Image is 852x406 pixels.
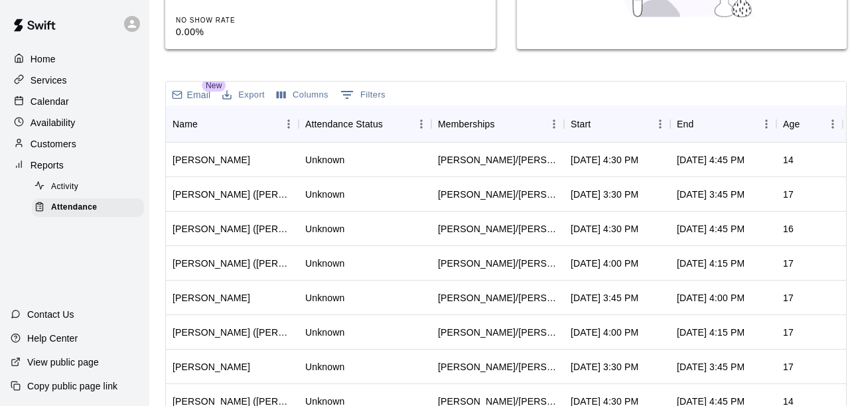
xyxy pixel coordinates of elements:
button: Menu [411,114,431,134]
div: Unknown [305,326,344,339]
p: Home [31,52,56,66]
span: New [202,80,226,92]
div: Wesley Gabriel (Regina Gabriel) [173,188,292,201]
button: Show filters [337,84,389,105]
div: 17 [783,360,794,373]
div: Sep 19, 2025, 4:30 PM [571,153,638,167]
button: Sort [383,115,401,133]
div: Start [571,105,591,143]
div: Sep 19, 2025, 3:45 PM [677,188,745,201]
button: Menu [756,114,776,134]
div: 17 [783,291,794,304]
button: Sort [591,115,609,133]
div: Sep 19, 2025, 4:00 PM [571,326,638,339]
div: Tom/Mike - Full Year Member Unlimited , Tom/Mike - Full Year Member Unlimited [438,188,557,201]
div: Attendance Status [305,105,383,143]
button: Menu [279,114,299,134]
button: Sort [693,115,712,133]
div: Memberships [431,105,564,143]
button: Sort [198,115,216,133]
a: Customers [11,134,139,154]
button: Menu [544,114,564,134]
p: NO SHOW RATE [176,15,309,25]
a: Reports [11,155,139,175]
div: Name [166,105,299,143]
div: Unknown [305,257,344,270]
a: Attendance [32,197,149,218]
div: Connor Clarke [173,153,250,167]
button: Menu [823,114,843,134]
p: Email [187,88,211,101]
button: Sort [800,115,818,133]
div: Sep 19, 2025, 4:15 PM [677,257,745,270]
div: Unknown [305,291,344,304]
div: Sep 19, 2025, 3:30 PM [571,188,638,201]
button: Email [169,86,214,104]
div: Sep 19, 2025, 3:30 PM [571,360,638,373]
div: Name [173,105,198,143]
div: Memberships [438,105,495,143]
div: 16 [783,222,794,236]
p: View public page [27,356,99,369]
div: Attendance Status [299,105,431,143]
div: Anthony Huaranga (Kim Huaranga) [173,222,292,236]
div: 17 [783,257,794,270]
div: Sep 19, 2025, 4:45 PM [677,222,745,236]
div: Sep 19, 2025, 4:45 PM [677,153,745,167]
a: Calendar [11,92,139,111]
p: Availability [31,116,76,129]
div: Sep 19, 2025, 3:45 PM [571,291,638,304]
p: Contact Us [27,308,74,321]
p: Calendar [31,95,69,108]
div: Sep 19, 2025, 4:30 PM [571,222,638,236]
div: 17 [783,326,794,339]
a: Availability [11,113,139,133]
div: Age [783,105,800,143]
div: Sep 19, 2025, 4:00 PM [571,257,638,270]
div: Unknown [305,188,344,201]
div: Sep 19, 2025, 4:15 PM [677,326,745,339]
div: Landon Bolan [173,360,250,373]
button: Select columns [273,85,332,105]
div: Start [564,105,670,143]
div: Javier Bonfante (Julissa Bonfante) [173,257,292,270]
div: Andy Yuan [173,291,250,304]
div: End [677,105,693,143]
div: Tom/Mike - Month to Month Membership - 2x per week [438,291,557,304]
a: Services [11,70,139,90]
span: Attendance [51,201,97,214]
p: Reports [31,159,64,172]
a: Home [11,49,139,69]
div: Sep 19, 2025, 4:00 PM [677,291,745,304]
div: Age [776,105,843,143]
div: 17 [783,188,794,201]
div: Activity [32,178,144,196]
p: Services [31,74,67,87]
div: End [670,105,776,143]
span: Activity [51,180,78,194]
div: Tom/Mike - 6 Month Membership - 2x per week [438,153,557,167]
p: Customers [31,137,76,151]
button: Sort [495,115,514,133]
div: Tom/Mike - 6 Month Membership - 2x per week [438,326,557,339]
div: Unknown [305,153,344,167]
div: James Statler (James Statler) [173,326,292,339]
button: Export [219,85,268,105]
p: 0.00% [176,25,309,39]
div: Attendance [32,198,144,217]
div: Unknown [305,222,344,236]
div: Tom/Mike - Full Year Member Unlimited , Todd/Brad - Full Year Member Unlimited , Tom/Mike - Full ... [438,360,557,373]
div: Tom/Mike - 6 Month Unlimited Membership [438,257,557,270]
a: Activity [32,176,149,197]
div: Tom/Mike - 6 Month Membership - 2x per week [438,222,557,236]
p: Copy public page link [27,379,117,393]
div: Unknown [305,360,344,373]
div: Sep 19, 2025, 3:45 PM [677,360,745,373]
p: Help Center [27,332,78,345]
